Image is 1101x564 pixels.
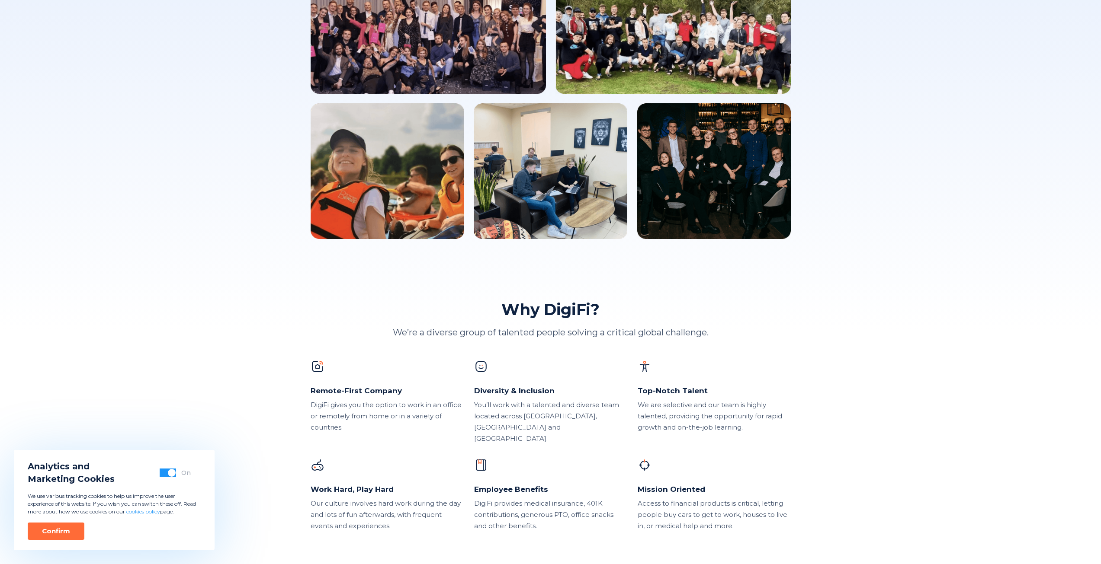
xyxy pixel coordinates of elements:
[474,484,627,494] div: Employee Benefits
[474,103,627,239] img: Team Image 4
[311,399,464,433] div: DigiFi gives you the option to work in an office or remotely from home or in a variety of countries.
[474,399,627,444] div: You’ll work with a talented and diverse team located across [GEOGRAPHIC_DATA], [GEOGRAPHIC_DATA] ...
[311,484,464,494] div: Work Hard, Play Hard
[638,386,791,396] div: Top-Notch Talent
[638,484,791,494] div: Mission Oriented
[126,508,160,515] a: cookies policy
[311,103,464,239] img: Team Image 3
[28,473,115,485] span: Marketing Cookies
[637,103,791,239] img: Team Image 5
[42,527,70,535] div: Confirm
[638,399,791,433] div: We are selective and our team is highly talented, providing the opportunity for rapid growth and ...
[28,523,84,540] button: Confirm
[393,300,709,319] h2: Why DigiFi?
[638,498,791,532] div: Access to financial products is critical, letting people buy cars to get to work, houses to live ...
[393,326,709,339] p: We’re a diverse group of talented people solving a critical global challenge.
[181,468,191,477] div: On
[474,498,627,532] div: DigiFi provides medical insurance, 401K contributions, generous PTO, office snacks and other bene...
[28,460,115,473] span: Analytics and
[311,386,464,396] div: Remote-First Company
[311,498,464,532] div: Our culture involves hard work during the day and lots of fun afterwards, with frequent events an...
[474,386,627,396] div: Diversity & Inclusion
[28,492,201,516] p: We use various tracking cookies to help us improve the user experience of this website. If you wi...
